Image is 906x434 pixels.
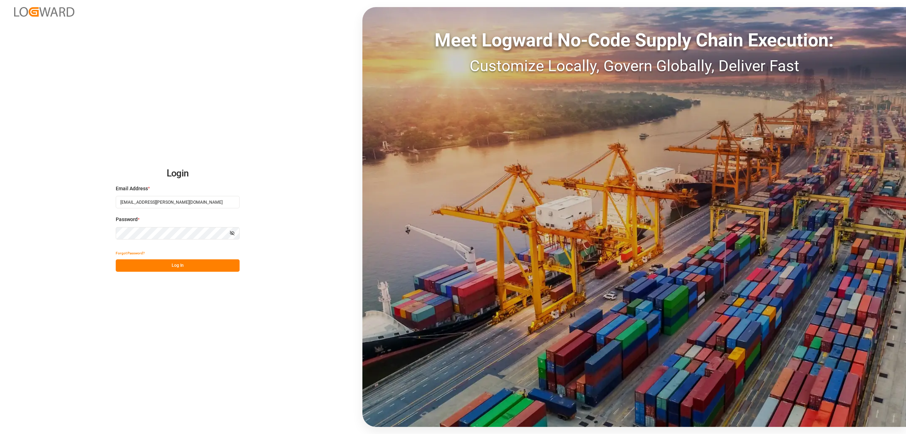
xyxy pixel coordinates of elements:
button: Log In [116,259,240,272]
span: Password [116,216,138,223]
img: Logward_new_orange.png [14,7,74,17]
div: Customize Locally, Govern Globally, Deliver Fast [362,54,906,78]
h2: Login [116,162,240,185]
button: Forgot Password? [116,247,145,259]
div: Meet Logward No-Code Supply Chain Execution: [362,27,906,54]
span: Email Address [116,185,148,192]
input: Enter your email [116,196,240,208]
